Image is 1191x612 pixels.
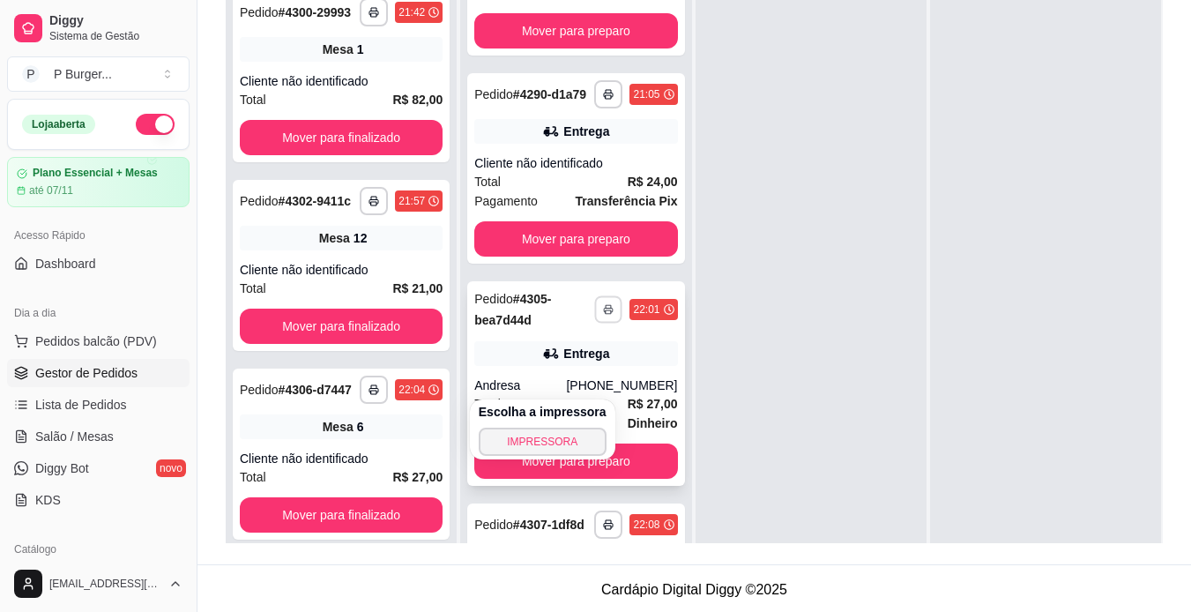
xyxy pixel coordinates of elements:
[240,467,266,487] span: Total
[49,577,161,591] span: [EMAIL_ADDRESS][DOMAIN_NAME]
[240,72,443,90] div: Cliente não identificado
[240,497,443,533] button: Mover para finalizado
[474,292,513,306] span: Pedido
[474,154,677,172] div: Cliente não identificado
[35,332,157,350] span: Pedidos balcão (PDV)
[323,418,354,436] span: Mesa
[474,221,677,257] button: Mover para preparo
[628,416,678,430] strong: Dinheiro
[35,396,127,414] span: Lista de Pedidos
[7,299,190,327] div: Dia a dia
[7,535,190,563] div: Catálogo
[398,383,425,397] div: 22:04
[474,172,501,191] span: Total
[398,5,425,19] div: 21:42
[240,450,443,467] div: Cliente não identificado
[474,377,566,394] div: Andresa
[392,93,443,107] strong: R$ 82,00
[35,459,89,477] span: Diggy Bot
[49,13,182,29] span: Diggy
[563,123,609,140] div: Entrega
[474,518,513,532] span: Pedido
[354,229,368,247] div: 12
[392,470,443,484] strong: R$ 27,00
[563,345,609,362] div: Entrega
[392,281,443,295] strong: R$ 21,00
[240,120,443,155] button: Mover para finalizado
[279,194,352,208] strong: # 4302-9411c
[323,41,354,58] span: Mesa
[474,394,501,414] span: Total
[7,221,190,250] div: Acesso Rápido
[33,167,158,180] article: Plano Essencial + Mesas
[279,383,352,397] strong: # 4306-d7447
[357,41,364,58] div: 1
[35,491,61,509] span: KDS
[49,29,182,43] span: Sistema de Gestão
[474,292,551,327] strong: # 4305-bea7d44d
[357,418,364,436] div: 6
[22,65,40,83] span: P
[279,5,352,19] strong: # 4300-29993
[474,444,677,479] button: Mover para preparo
[513,87,586,101] strong: # 4290-d1a79
[628,175,678,189] strong: R$ 24,00
[628,397,678,411] strong: R$ 27,00
[240,261,443,279] div: Cliente não identificado
[35,428,114,445] span: Salão / Mesas
[7,56,190,92] button: Select a team
[136,114,175,135] button: Alterar Status
[633,302,659,317] div: 22:01
[633,87,659,101] div: 21:05
[513,518,584,532] strong: # 4307-1df8d
[35,255,96,272] span: Dashboard
[240,383,279,397] span: Pedido
[398,194,425,208] div: 21:57
[240,194,279,208] span: Pedido
[240,90,266,109] span: Total
[479,403,607,421] h4: Escolha a impressora
[566,377,677,394] div: [PHONE_NUMBER]
[479,428,607,456] button: IMPRESSORA
[474,13,677,49] button: Mover para preparo
[54,65,112,83] div: P Burger ...
[240,5,279,19] span: Pedido
[240,309,443,344] button: Mover para finalizado
[474,191,538,211] span: Pagamento
[474,87,513,101] span: Pedido
[29,183,73,198] article: até 07/11
[633,518,659,532] div: 22:08
[319,229,350,247] span: Mesa
[576,194,678,208] strong: Transferência Pix
[35,364,138,382] span: Gestor de Pedidos
[240,279,266,298] span: Total
[22,115,95,134] div: Loja aberta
